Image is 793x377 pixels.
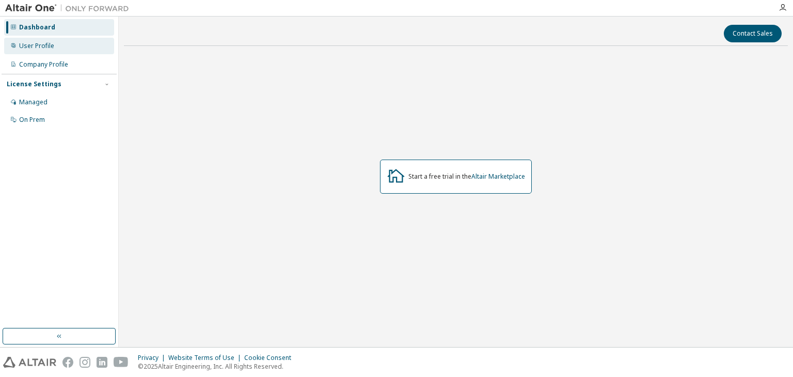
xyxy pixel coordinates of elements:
[19,23,55,32] div: Dashboard
[168,354,244,362] div: Website Terms of Use
[62,357,73,368] img: facebook.svg
[97,357,107,368] img: linkedin.svg
[724,25,782,42] button: Contact Sales
[138,362,297,371] p: © 2025 Altair Engineering, Inc. All Rights Reserved.
[80,357,90,368] img: instagram.svg
[244,354,297,362] div: Cookie Consent
[19,116,45,124] div: On Prem
[471,172,525,181] a: Altair Marketplace
[3,357,56,368] img: altair_logo.svg
[5,3,134,13] img: Altair One
[7,80,61,88] div: License Settings
[19,42,54,50] div: User Profile
[114,357,129,368] img: youtube.svg
[408,172,525,181] div: Start a free trial in the
[138,354,168,362] div: Privacy
[19,98,47,106] div: Managed
[19,60,68,69] div: Company Profile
